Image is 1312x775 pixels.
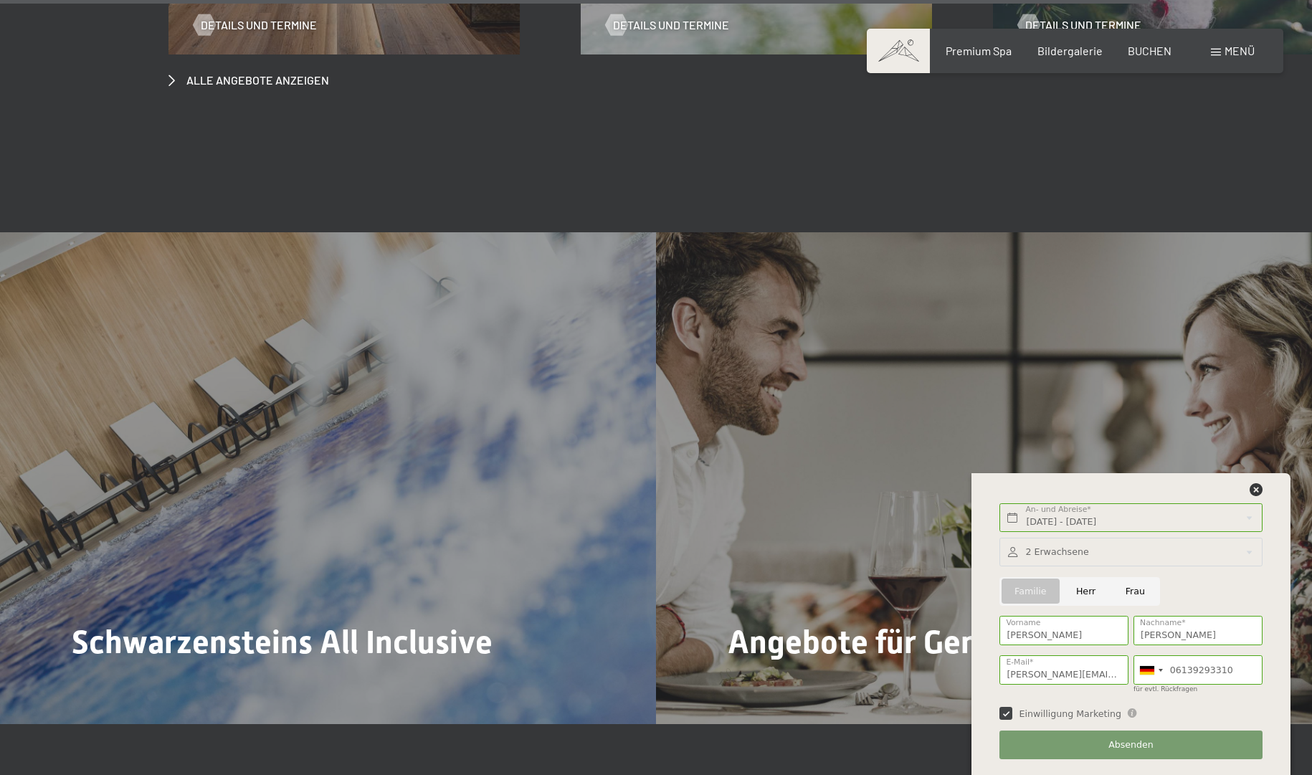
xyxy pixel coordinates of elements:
[201,17,317,33] span: Details und Termine
[606,17,729,33] a: Details und Termine
[1037,44,1103,57] a: Bildergalerie
[1019,708,1121,721] span: Einwilligung Marketing
[1018,17,1141,33] a: Details und Termine
[186,72,329,88] span: Alle Angebote anzeigen
[1133,685,1197,693] label: für evtl. Rückfragen
[999,731,1262,760] button: Absenden
[168,72,329,88] a: Alle Angebote anzeigen
[613,17,729,33] span: Details und Termine
[1133,655,1263,685] input: 01512 3456789
[728,623,1055,661] span: Angebote für Genießer
[1108,738,1154,751] span: Absenden
[1225,44,1255,57] span: Menü
[194,17,317,33] a: Details und Termine
[1025,17,1141,33] span: Details und Termine
[1134,656,1167,684] div: Germany (Deutschland): +49
[72,623,493,661] span: Schwarzensteins All Inclusive
[1128,44,1171,57] a: BUCHEN
[946,44,1012,57] a: Premium Spa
